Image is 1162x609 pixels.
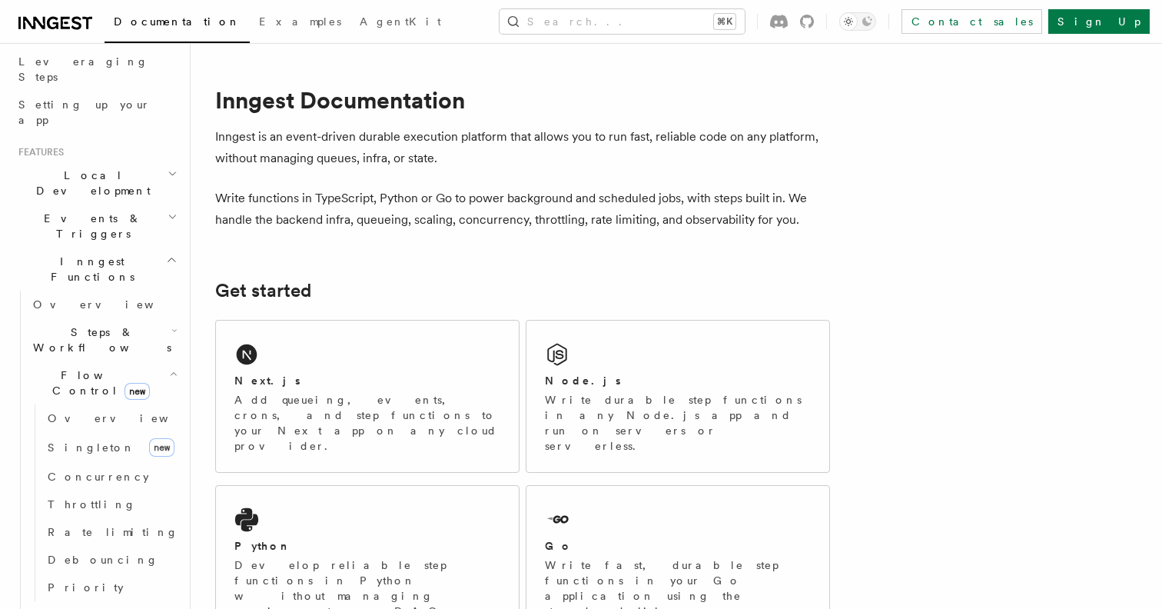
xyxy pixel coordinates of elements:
[41,546,181,574] a: Debouncing
[12,205,181,248] button: Events & Triggers
[48,526,178,538] span: Rate limiting
[1048,9,1150,34] a: Sign Up
[12,168,168,198] span: Local Development
[27,324,171,355] span: Steps & Workflows
[901,9,1042,34] a: Contact sales
[48,498,136,511] span: Throttling
[48,441,135,454] span: Singleton
[215,320,520,473] a: Next.jsAdd queueing, events, crons, and step functions to your Next app on any cloud provider.
[714,14,735,29] kbd: ⌘K
[33,298,191,311] span: Overview
[48,581,124,594] span: Priority
[215,188,830,231] p: Write functions in TypeScript, Python or Go to power background and scheduled jobs, with steps bu...
[12,248,181,291] button: Inngest Functions
[124,383,150,400] span: new
[234,538,291,554] h2: Python
[839,12,876,31] button: Toggle dark mode
[545,392,811,454] p: Write durable step functions in any Node.js app and run on servers or serverless.
[41,404,181,432] a: Overview
[12,48,181,91] a: Leveraging Steps
[12,211,168,241] span: Events & Triggers
[41,518,181,546] a: Rate limiting
[41,491,181,518] a: Throttling
[215,126,830,169] p: Inngest is an event-driven durable execution platform that allows you to run fast, reliable code ...
[12,91,181,134] a: Setting up your app
[12,254,166,285] span: Inngest Functions
[215,280,311,301] a: Get started
[114,15,241,28] span: Documentation
[259,15,341,28] span: Examples
[41,463,181,491] a: Concurrency
[48,412,206,424] span: Overview
[234,373,300,388] h2: Next.js
[27,361,181,404] button: Flow Controlnew
[250,5,350,42] a: Examples
[18,55,148,83] span: Leveraging Steps
[545,373,621,388] h2: Node.js
[500,9,745,34] button: Search...⌘K
[105,5,250,43] a: Documentation
[27,368,169,398] span: Flow Control
[41,432,181,463] a: Singletonnew
[27,291,181,318] a: Overview
[545,538,573,554] h2: Go
[12,161,181,205] button: Local Development
[360,15,441,28] span: AgentKit
[234,392,500,454] p: Add queueing, events, crons, and step functions to your Next app on any cloud provider.
[48,471,149,483] span: Concurrency
[27,318,181,361] button: Steps & Workflows
[48,554,158,566] span: Debouncing
[27,404,181,601] div: Flow Controlnew
[41,574,181,601] a: Priority
[215,86,830,114] h1: Inngest Documentation
[18,98,151,126] span: Setting up your app
[149,438,174,457] span: new
[350,5,450,42] a: AgentKit
[526,320,830,473] a: Node.jsWrite durable step functions in any Node.js app and run on servers or serverless.
[12,146,64,158] span: Features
